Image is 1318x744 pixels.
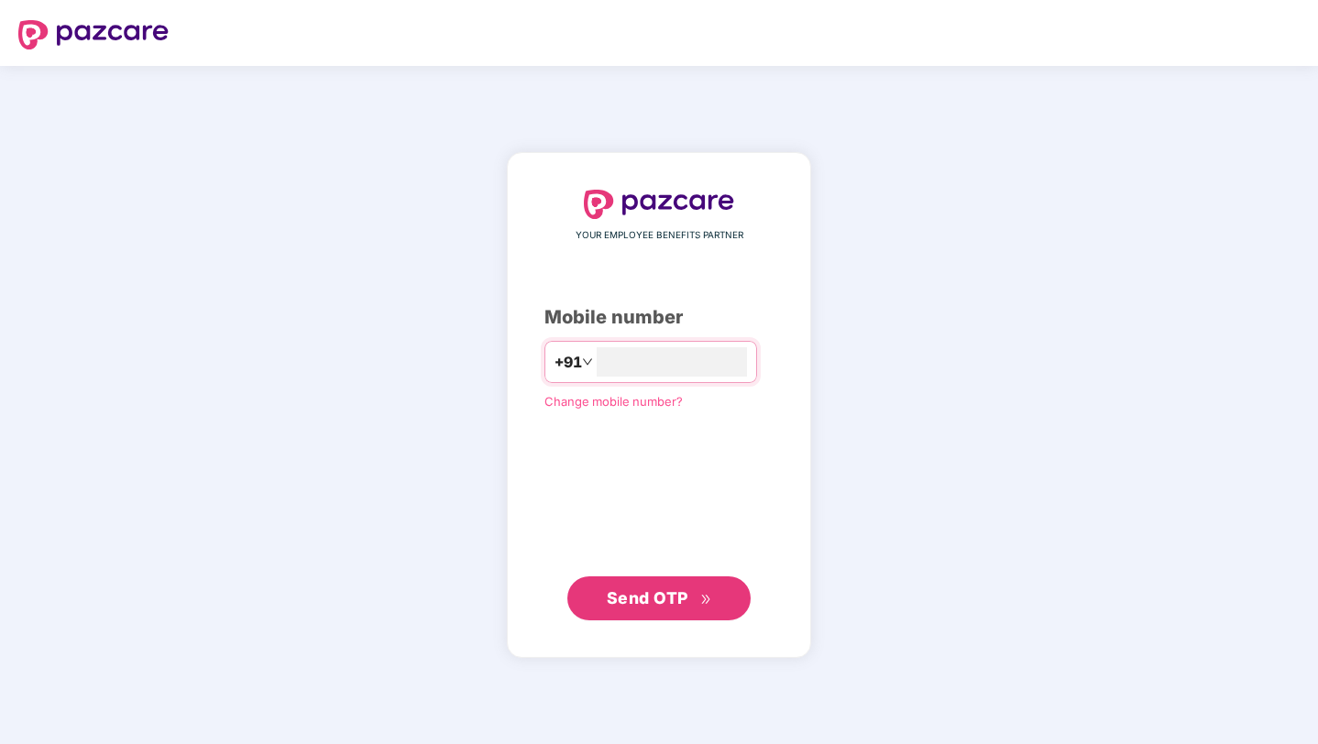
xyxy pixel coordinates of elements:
[544,303,774,332] div: Mobile number
[700,594,712,606] span: double-right
[584,190,734,219] img: logo
[582,356,593,367] span: down
[544,394,683,409] a: Change mobile number?
[607,588,688,607] span: Send OTP
[555,351,582,374] span: +91
[18,20,169,49] img: logo
[567,576,751,620] button: Send OTPdouble-right
[576,228,743,243] span: YOUR EMPLOYEE BENEFITS PARTNER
